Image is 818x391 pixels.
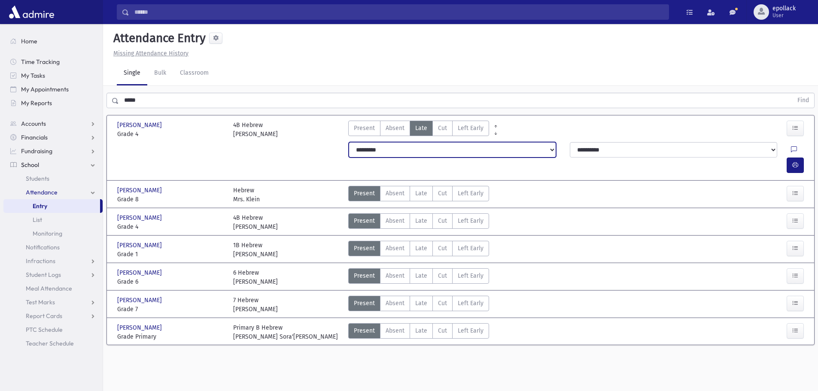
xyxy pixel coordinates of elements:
[233,268,278,286] div: 6 Hebrew [PERSON_NAME]
[3,158,103,172] a: School
[33,230,62,237] span: Monitoring
[438,216,447,225] span: Cut
[26,188,58,196] span: Attendance
[233,241,278,259] div: 1B Hebrew [PERSON_NAME]
[3,254,103,268] a: Infractions
[117,277,225,286] span: Grade 6
[348,323,489,341] div: AttTypes
[354,216,375,225] span: Present
[3,185,103,199] a: Attendance
[26,312,62,320] span: Report Cards
[458,326,484,335] span: Left Early
[415,124,427,133] span: Late
[110,31,206,45] h5: Attendance Entry
[354,326,375,335] span: Present
[3,240,103,254] a: Notifications
[3,323,103,336] a: PTC Schedule
[772,12,796,19] span: User
[173,61,216,85] a: Classroom
[3,199,100,213] a: Entry
[26,257,55,265] span: Infractions
[117,213,164,222] span: [PERSON_NAME]
[348,213,489,231] div: AttTypes
[7,3,56,21] img: AdmirePro
[21,99,52,107] span: My Reports
[233,186,260,204] div: Hebrew Mrs. Klein
[3,213,103,227] a: List
[117,241,164,250] span: [PERSON_NAME]
[354,271,375,280] span: Present
[117,121,164,130] span: [PERSON_NAME]
[233,213,278,231] div: 4B Hebrew [PERSON_NAME]
[233,323,338,341] div: Primary B Hebrew [PERSON_NAME] Sora'[PERSON_NAME]
[354,299,375,308] span: Present
[3,69,103,82] a: My Tasks
[415,271,427,280] span: Late
[3,144,103,158] a: Fundraising
[117,186,164,195] span: [PERSON_NAME]
[348,121,489,139] div: AttTypes
[438,326,447,335] span: Cut
[3,172,103,185] a: Students
[792,93,814,108] button: Find
[386,216,404,225] span: Absent
[415,216,427,225] span: Late
[117,130,225,139] span: Grade 4
[26,175,49,182] span: Students
[3,96,103,110] a: My Reports
[386,326,404,335] span: Absent
[415,326,427,335] span: Late
[117,268,164,277] span: [PERSON_NAME]
[458,244,484,253] span: Left Early
[438,271,447,280] span: Cut
[438,189,447,198] span: Cut
[772,5,796,12] span: epollack
[26,285,72,292] span: Meal Attendance
[458,189,484,198] span: Left Early
[458,124,484,133] span: Left Early
[117,250,225,259] span: Grade 1
[354,124,375,133] span: Present
[415,244,427,253] span: Late
[438,244,447,253] span: Cut
[147,61,173,85] a: Bulk
[117,222,225,231] span: Grade 4
[348,186,489,204] div: AttTypes
[3,227,103,240] a: Monitoring
[438,124,447,133] span: Cut
[386,299,404,308] span: Absent
[117,296,164,305] span: [PERSON_NAME]
[21,120,46,127] span: Accounts
[3,55,103,69] a: Time Tracking
[458,271,484,280] span: Left Early
[26,339,74,347] span: Teacher Schedule
[21,37,37,45] span: Home
[117,323,164,332] span: [PERSON_NAME]
[233,121,278,139] div: 4B Hebrew [PERSON_NAME]
[129,4,669,20] input: Search
[3,34,103,48] a: Home
[113,50,189,57] u: Missing Attendance History
[26,271,61,279] span: Student Logs
[33,216,42,224] span: List
[3,282,103,295] a: Meal Attendance
[21,72,45,79] span: My Tasks
[348,268,489,286] div: AttTypes
[348,241,489,259] div: AttTypes
[354,189,375,198] span: Present
[233,296,278,314] div: 7 Hebrew [PERSON_NAME]
[458,216,484,225] span: Left Early
[386,271,404,280] span: Absent
[348,296,489,314] div: AttTypes
[33,202,47,210] span: Entry
[117,305,225,314] span: Grade 7
[26,298,55,306] span: Test Marks
[3,130,103,144] a: Financials
[415,189,427,198] span: Late
[110,50,189,57] a: Missing Attendance History
[3,309,103,323] a: Report Cards
[386,244,404,253] span: Absent
[21,85,69,93] span: My Appointments
[21,133,48,141] span: Financials
[117,332,225,341] span: Grade Primary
